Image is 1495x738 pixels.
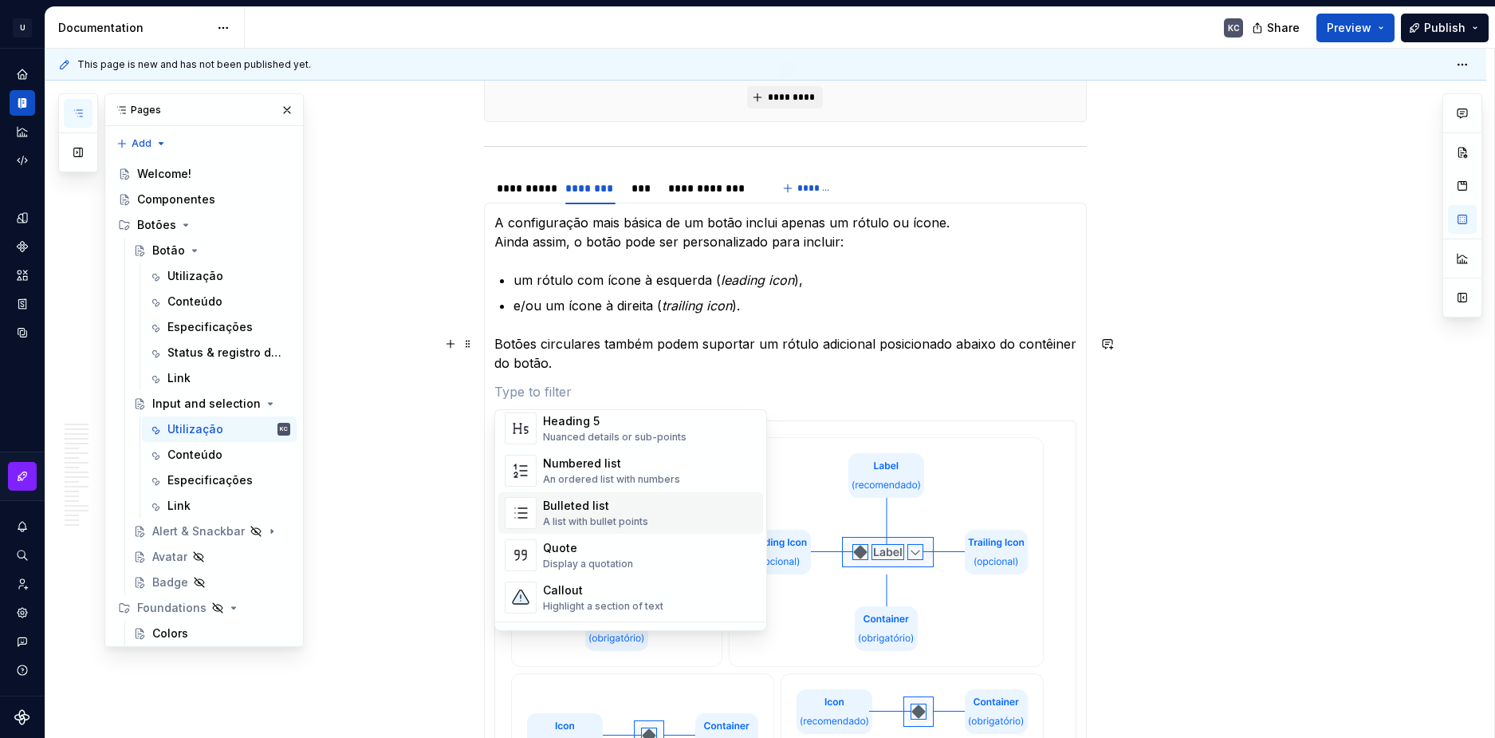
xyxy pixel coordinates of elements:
div: Botão [152,243,185,258]
div: Status & registro de alterações [167,345,287,361]
a: Utilização [142,263,297,289]
span: Publish [1424,20,1465,36]
button: Search ⌘K [10,543,35,568]
div: Link [167,498,191,514]
a: Home [10,61,35,87]
div: Foundations [137,600,207,616]
div: Avatar [152,549,187,565]
p: A configuração mais básica de um botão inclui apenas um rótulo ou ícone. Ainda assim, o botão pod... [494,213,1076,251]
div: Suggestions [495,410,766,630]
a: Link [142,365,297,391]
div: Botões [137,217,176,233]
span: This page is new and has not been published yet. [77,58,311,71]
div: Highlight a section of text [543,600,663,613]
a: Storybook stories [10,291,35,317]
button: Share [1244,14,1310,42]
div: Colors [152,626,188,641]
div: Foundations [112,595,297,621]
button: Add [112,132,171,155]
div: Quote [543,540,633,556]
span: Share [1267,20,1300,36]
div: Utilização [167,268,223,284]
a: Components [10,234,35,259]
a: Especificações [142,314,297,340]
span: Add [132,137,151,150]
div: Conteúdo [167,294,222,310]
svg: Supernova Logo [14,709,30,725]
a: Welcome! [112,161,297,187]
a: Alert & Snackbar [127,519,297,544]
a: Badge [127,570,297,595]
a: Componentes [112,187,297,212]
p: Botões circulares também podem suportar um rótulo adicional posicionado abaixo do contêiner do bo... [494,334,1076,373]
button: Contact support [10,629,35,654]
div: Alert & Snackbar [152,523,245,539]
span: Preview [1327,20,1371,36]
div: Welcome! [137,166,191,182]
em: leading icon [721,272,794,288]
a: Especificações [142,468,297,493]
div: Especificações [167,472,253,488]
div: An ordered list with numbers [543,473,680,486]
button: U [3,10,41,45]
a: Status & registro de alterações [142,340,297,365]
div: KC [1228,22,1240,34]
div: Especificações [167,319,253,335]
button: Preview [1316,14,1395,42]
div: Display a quotation [543,558,633,570]
div: Botões [112,212,297,238]
em: trailing icon [662,298,732,314]
a: Conteúdo [142,289,297,314]
a: Design tokens [10,205,35,231]
p: e/ou um ícone à direita ( ). [513,296,1076,315]
div: Heading 5 [543,413,687,429]
a: Analytics [10,119,35,144]
div: Link [167,370,191,386]
div: Conteúdo [167,447,222,463]
a: Link [142,493,297,519]
a: Documentation [10,90,35,116]
div: Callout [543,582,663,598]
div: Input and selection [152,396,261,412]
div: U [13,18,32,37]
a: Assets [10,262,35,288]
a: Botão [127,238,297,263]
p: um rótulo com ícone à esquerda ( ), [513,270,1076,290]
a: Code automation [10,148,35,173]
a: Data sources [10,320,35,345]
div: Documentation [58,20,209,36]
button: Notifications [10,514,35,539]
a: Avatar [127,544,297,570]
button: Publish [1401,14,1489,42]
a: Colors [127,621,297,646]
div: Componentes [137,191,215,207]
div: Numbered list [543,456,680,472]
div: Pages [105,94,303,126]
a: Input and selection [127,391,297,416]
a: Invite team [10,571,35,597]
a: UtilizaçãoKC [142,416,297,442]
a: Conteúdo [142,442,297,468]
a: Settings [10,600,35,626]
div: A list with bullet points [543,515,648,528]
div: Utilização [167,421,223,437]
div: Bulleted list [543,498,648,514]
div: Nuanced details or sub-points [543,431,687,444]
div: KC [280,421,288,437]
div: Badge [152,574,188,590]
